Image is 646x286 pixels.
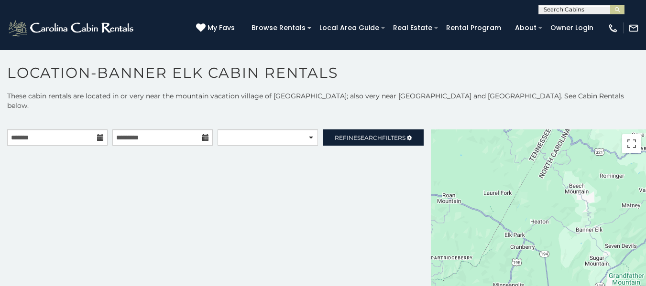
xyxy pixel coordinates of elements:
a: RefineSearchFilters [323,129,423,146]
a: My Favs [196,23,237,33]
a: Owner Login [546,21,598,35]
span: Search [357,134,382,141]
img: phone-regular-white.png [608,23,618,33]
a: Real Estate [388,21,437,35]
img: mail-regular-white.png [628,23,639,33]
img: White-1-2.png [7,19,136,38]
a: About [510,21,541,35]
span: My Favs [208,23,235,33]
a: Rental Program [441,21,506,35]
a: Local Area Guide [315,21,384,35]
a: Browse Rentals [247,21,310,35]
button: Toggle fullscreen view [622,134,641,153]
span: Refine Filters [335,134,405,141]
